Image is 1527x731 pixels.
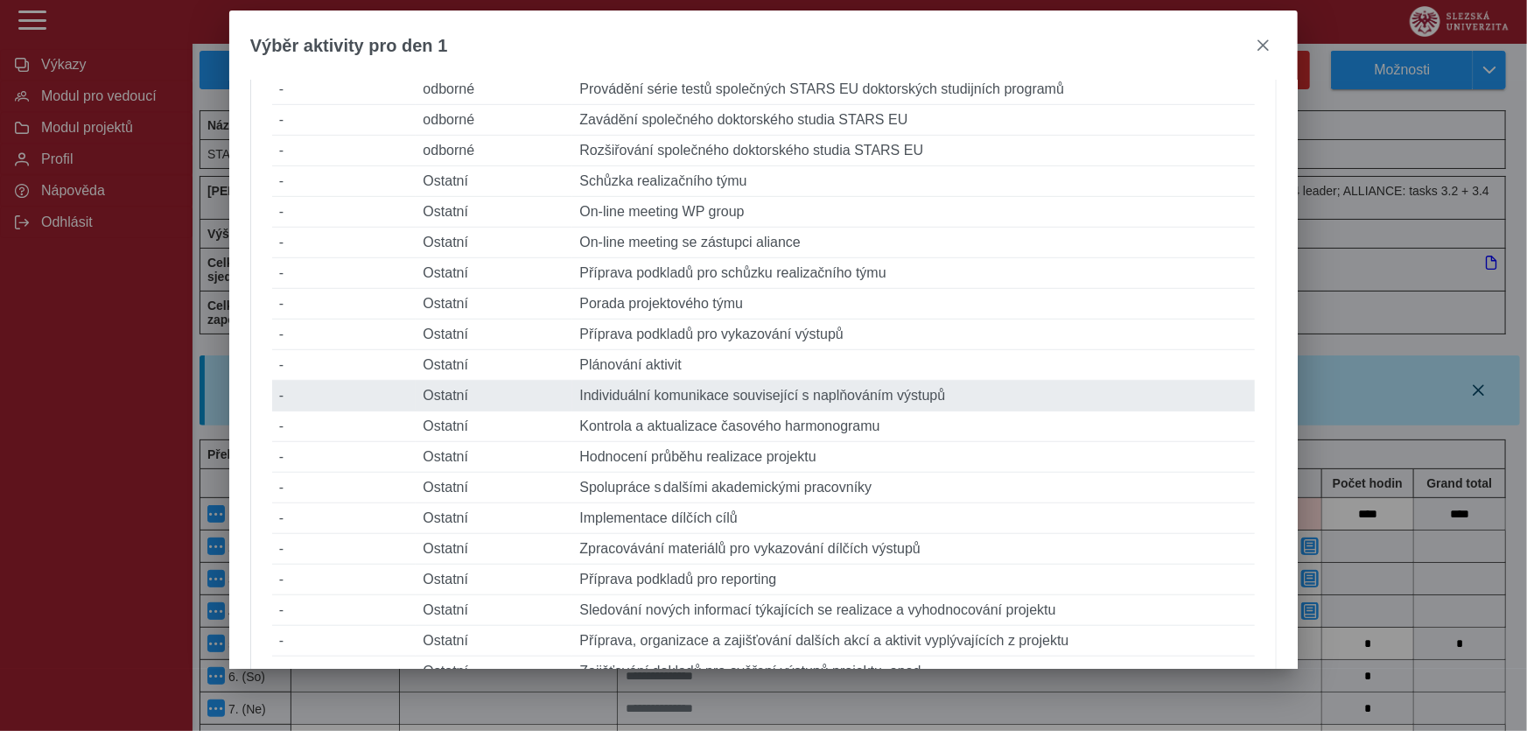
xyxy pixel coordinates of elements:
[572,320,1255,350] td: Příprava podkladů pro vykazování výstupů
[416,442,572,473] td: Ostatní
[272,289,417,320] td: -
[272,166,417,197] td: -
[416,565,572,595] td: Ostatní
[272,74,417,105] td: -
[572,503,1255,534] td: Implementace dílčích cílů
[272,258,417,289] td: -
[416,503,572,534] td: Ostatní
[416,411,572,442] td: Ostatní
[416,350,572,381] td: Ostatní
[272,626,417,657] td: -
[416,626,572,657] td: Ostatní
[572,289,1255,320] td: Porada projektového týmu
[416,74,572,105] td: odborné
[416,228,572,258] td: Ostatní
[416,657,572,687] td: Ostatní
[416,289,572,320] td: Ostatní
[272,136,417,166] td: -
[572,350,1255,381] td: Plánování aktivit
[572,534,1255,565] td: Zpracovávání materiálů pro vykazování dílčích výstupů
[416,197,572,228] td: Ostatní
[416,105,572,136] td: odborné
[272,565,417,595] td: -
[572,258,1255,289] td: Příprava podkladů pro schůzku realizačního týmu
[572,74,1255,105] td: Provádění série testů společných STARS EU doktorských studijních programů
[572,166,1255,197] td: Schůzka realizačního týmu
[572,228,1255,258] td: On-line meeting se zástupci aliance
[572,136,1255,166] td: Rozšiřování společného doktorského studia STARS EU
[272,657,417,687] td: -
[272,503,417,534] td: -
[272,411,417,442] td: -
[272,381,417,411] td: -
[272,350,417,381] td: -
[572,197,1255,228] td: On-line meeting WP group
[572,411,1255,442] td: Kontrola a aktualizace časového harmonogramu
[272,595,417,626] td: -
[272,320,417,350] td: -
[1249,32,1277,60] button: close
[416,595,572,626] td: Ostatní
[416,473,572,503] td: Ostatní
[572,442,1255,473] td: Hodnocení průběhu realizace projektu
[250,36,448,56] span: Výběr aktivity pro den 1
[272,534,417,565] td: -
[272,473,417,503] td: -
[572,473,1255,503] td: Spolupráce s dalšími akademickými pracovníky
[572,626,1255,657] td: Příprava, organizace a zajišťování dalších akcí a aktivit vyplývajících z projektu
[272,105,417,136] td: -
[416,258,572,289] td: Ostatní
[416,136,572,166] td: odborné
[572,657,1255,687] td: Zajišťování dokladů pro ověření výstupů projektu, apod.
[416,381,572,411] td: Ostatní
[572,105,1255,136] td: Zavádění společného doktorského studia STARS EU
[572,565,1255,595] td: Příprava podkladů pro reporting
[272,442,417,473] td: -
[572,595,1255,626] td: Sledování nových informací týkajících se realizace a vyhodnocování projektu
[416,534,572,565] td: Ostatní
[272,228,417,258] td: -
[416,320,572,350] td: Ostatní
[272,197,417,228] td: -
[416,166,572,197] td: Ostatní
[572,381,1255,411] td: Individuální komunikace související s naplňováním výstupů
